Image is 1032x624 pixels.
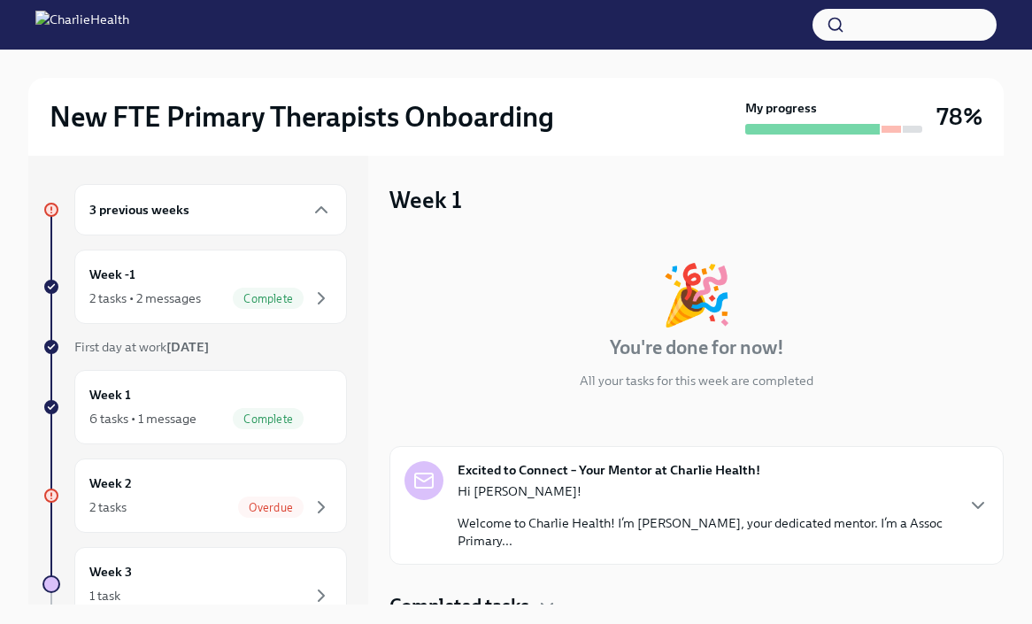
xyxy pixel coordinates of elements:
[660,266,733,324] div: 🎉
[238,501,304,514] span: Overdue
[233,412,304,426] span: Complete
[35,11,129,39] img: CharlieHealth
[42,458,347,533] a: Week 22 tasksOverdue
[389,593,1004,620] div: Completed tasks
[89,265,135,284] h6: Week -1
[580,372,813,389] p: All your tasks for this week are completed
[389,184,462,216] h3: Week 1
[74,339,209,355] span: First day at work
[389,593,529,620] h4: Completed tasks
[42,370,347,444] a: Week 16 tasks • 1 messageComplete
[89,289,201,307] div: 2 tasks • 2 messages
[610,335,784,361] h4: You're done for now!
[89,200,189,220] h6: 3 previous weeks
[166,339,209,355] strong: [DATE]
[89,562,132,582] h6: Week 3
[89,385,131,404] h6: Week 1
[458,461,760,479] strong: Excited to Connect – Your Mentor at Charlie Health!
[89,474,132,493] h6: Week 2
[458,514,953,550] p: Welcome to Charlie Health! I’m [PERSON_NAME], your dedicated mentor. I’m a Assoc Primary...
[89,410,196,428] div: 6 tasks • 1 message
[936,101,982,133] h3: 78%
[89,498,127,516] div: 2 tasks
[233,292,304,305] span: Complete
[42,338,347,356] a: First day at work[DATE]
[458,482,953,500] p: Hi [PERSON_NAME]!
[89,587,120,605] div: 1 task
[42,250,347,324] a: Week -12 tasks • 2 messagesComplete
[42,547,347,621] a: Week 31 task
[74,184,347,235] div: 3 previous weeks
[50,99,554,135] h2: New FTE Primary Therapists Onboarding
[745,99,817,117] strong: My progress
